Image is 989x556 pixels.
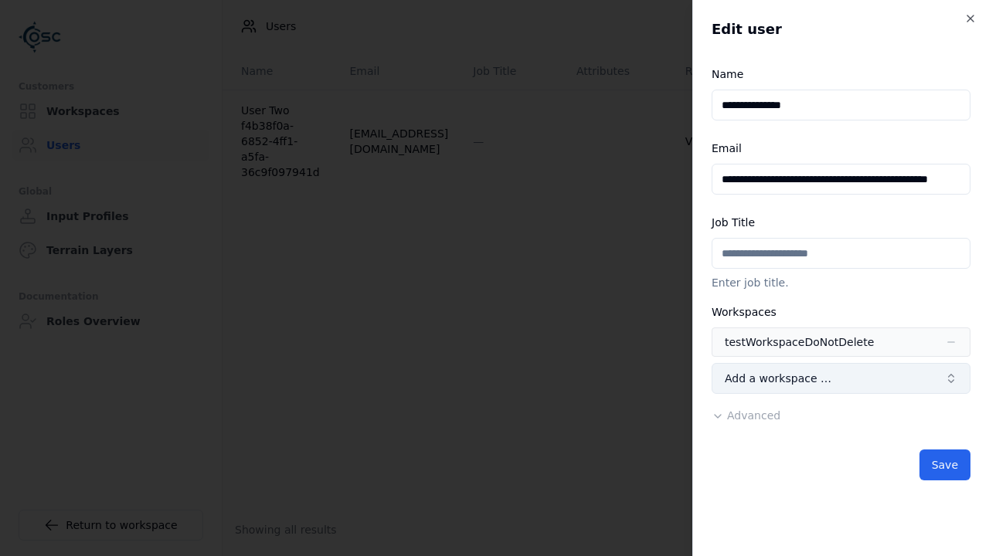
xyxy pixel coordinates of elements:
[712,216,755,229] label: Job Title
[725,371,831,386] span: Add a workspace …
[712,68,743,80] label: Name
[712,19,970,40] h2: Edit user
[712,306,777,318] label: Workspaces
[725,334,874,350] div: testWorkspaceDoNotDelete
[712,142,742,154] label: Email
[727,409,780,422] span: Advanced
[712,408,780,423] button: Advanced
[919,449,970,480] button: Save
[712,275,970,290] p: Enter job title.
